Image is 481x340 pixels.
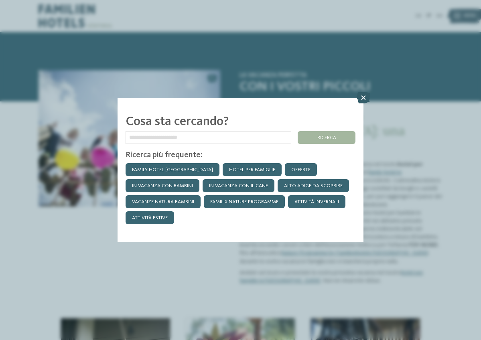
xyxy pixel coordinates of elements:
div: ricerca [298,131,355,144]
a: Vacanze natura bambini [126,195,201,208]
a: Familix Nature Programme [204,195,285,208]
a: Offerte [285,163,317,176]
a: In vacanza con il cane [203,179,274,192]
a: Hotel per famiglie [223,163,282,176]
a: Family hotel [GEOGRAPHIC_DATA] [126,163,219,176]
a: Attività estive [126,211,174,224]
span: Cosa sta cercando? [126,115,229,128]
span: Ricerca più frequente: [126,151,203,159]
a: Alto Adige da scoprire [278,179,349,192]
a: In vacanza con bambini [126,179,199,192]
a: Attività invernali [288,195,345,208]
